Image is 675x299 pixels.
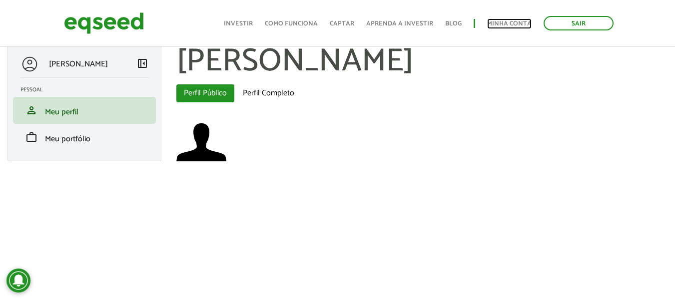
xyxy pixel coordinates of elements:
[136,57,148,69] span: left_panel_close
[64,10,144,36] img: EqSeed
[487,20,532,27] a: Minha conta
[176,44,668,79] h1: [PERSON_NAME]
[176,84,234,102] a: Perfil Público
[20,87,156,93] h2: Pessoal
[20,104,148,116] a: personMeu perfil
[136,57,148,71] a: Colapsar menu
[445,20,462,27] a: Blog
[20,131,148,143] a: workMeu portfólio
[265,20,318,27] a: Como funciona
[13,124,156,151] li: Meu portfólio
[176,117,226,167] img: Foto de HENDRICKY DOUGLAS SAKAMOTO OLIVEIRA
[235,84,302,102] a: Perfil Completo
[544,16,614,30] a: Sair
[176,117,226,167] a: Ver perfil do usuário.
[45,132,90,146] span: Meu portfólio
[25,104,37,116] span: person
[25,131,37,143] span: work
[13,97,156,124] li: Meu perfil
[330,20,354,27] a: Captar
[224,20,253,27] a: Investir
[366,20,433,27] a: Aprenda a investir
[45,105,78,119] span: Meu perfil
[49,59,108,69] p: [PERSON_NAME]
